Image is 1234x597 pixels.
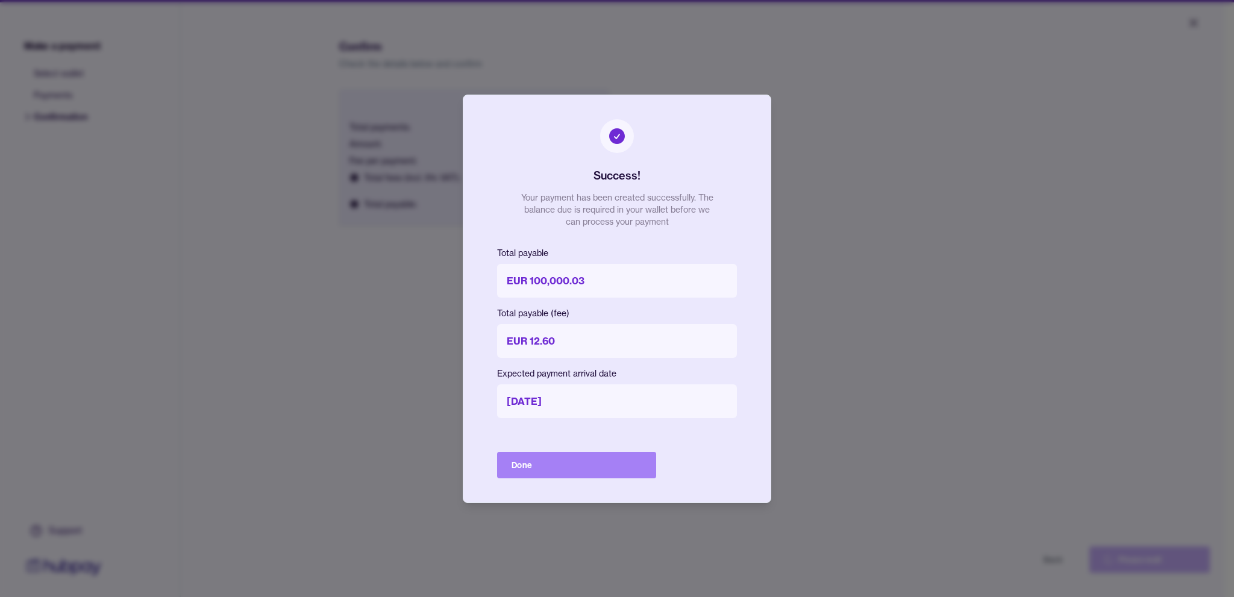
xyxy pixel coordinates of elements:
p: Total payable [497,247,737,259]
h2: Success! [594,167,640,184]
p: Your payment has been created successfully. The balance due is required in your wallet before we ... [521,192,713,228]
p: Total payable (fee) [497,307,737,319]
button: Done [497,452,656,478]
p: Expected payment arrival date [497,367,737,380]
p: EUR 12.60 [497,324,737,358]
p: [DATE] [497,384,737,418]
p: EUR 100,000.03 [497,264,737,298]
